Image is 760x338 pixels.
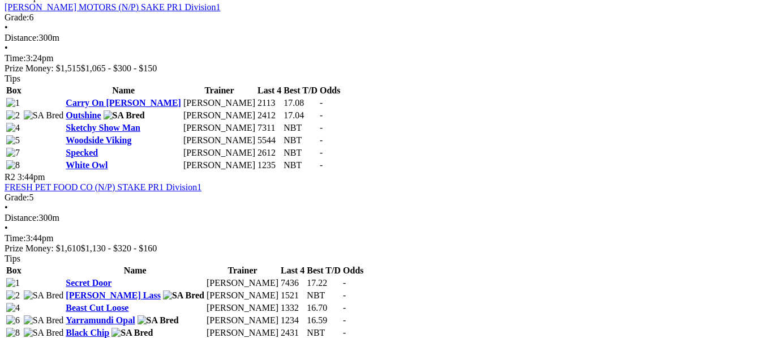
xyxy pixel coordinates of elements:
img: 2 [6,290,20,301]
td: [PERSON_NAME] [183,135,256,146]
span: - [343,278,346,288]
td: NBT [283,147,318,159]
img: SA Bred [111,328,153,338]
div: Prize Money: $1,610 [5,243,755,254]
img: SA Bred [104,110,145,121]
img: SA Bred [24,315,64,326]
a: [PERSON_NAME] MOTORS (N/P) SAKE PR1 Division1 [5,2,221,12]
a: Carry On [PERSON_NAME] [66,98,181,108]
td: [PERSON_NAME] [206,290,279,301]
img: SA Bred [24,328,64,338]
span: - [320,135,323,145]
td: 5544 [257,135,282,146]
img: 2 [6,110,20,121]
a: Beast Cut Loose [66,303,128,313]
td: 16.70 [306,302,341,314]
th: Odds [342,265,364,276]
th: Best T/D [306,265,341,276]
th: Trainer [206,265,279,276]
td: [PERSON_NAME] [206,277,279,289]
td: 17.08 [283,97,318,109]
div: Prize Money: $1,515 [5,63,755,74]
a: [PERSON_NAME] Lass [66,290,161,300]
img: SA Bred [138,315,179,326]
div: 6 [5,12,755,23]
td: NBT [283,135,318,146]
td: NBT [283,122,318,134]
td: [PERSON_NAME] [183,97,256,109]
td: [PERSON_NAME] [183,110,256,121]
td: 16.59 [306,315,341,326]
img: 4 [6,303,20,313]
th: Name [65,265,205,276]
img: SA Bred [24,290,64,301]
th: Trainer [183,85,256,96]
div: 5 [5,192,755,203]
span: - [343,290,346,300]
span: • [5,223,8,233]
td: 17.04 [283,110,318,121]
td: 1234 [280,315,305,326]
span: - [343,315,346,325]
span: - [320,110,323,120]
a: White Owl [66,160,108,170]
td: [PERSON_NAME] [183,122,256,134]
span: Grade: [5,192,29,202]
td: 17.22 [306,277,341,289]
a: Yarramundi Opal [66,315,135,325]
div: 300m [5,213,755,223]
td: 2113 [257,97,282,109]
span: - [343,328,346,337]
span: - [343,303,346,313]
span: - [320,123,323,132]
img: SA Bred [163,290,204,301]
a: Secret Door [66,278,111,288]
span: Tips [5,74,20,83]
td: [PERSON_NAME] [206,302,279,314]
th: Best T/D [283,85,318,96]
span: R2 [5,172,15,182]
div: 3:24pm [5,53,755,63]
a: Woodside Viking [66,135,131,145]
span: 3:44pm [18,172,45,182]
span: - [320,98,323,108]
td: [PERSON_NAME] [183,147,256,159]
a: Black Chip [66,328,109,337]
span: Box [6,266,22,275]
td: 7436 [280,277,305,289]
img: 1 [6,278,20,288]
span: Time: [5,233,26,243]
span: $1,065 - $300 - $150 [81,63,157,73]
td: 1521 [280,290,305,301]
div: 300m [5,33,755,43]
img: 5 [6,135,20,146]
a: FRESH PET FOOD CO (N/P) STAKE PR1 Division1 [5,182,201,192]
a: Specked [66,148,98,157]
a: Outshine [66,110,101,120]
div: 3:44pm [5,233,755,243]
span: Distance: [5,33,38,42]
img: SA Bred [24,110,64,121]
img: 6 [6,315,20,326]
span: Time: [5,53,26,63]
td: 7311 [257,122,282,134]
span: - [320,148,323,157]
th: Last 4 [257,85,282,96]
th: Last 4 [280,265,305,276]
td: 2412 [257,110,282,121]
img: 7 [6,148,20,158]
th: Odds [319,85,341,96]
span: Tips [5,254,20,263]
img: 8 [6,160,20,170]
span: $1,130 - $320 - $160 [81,243,157,253]
img: 1 [6,98,20,108]
td: [PERSON_NAME] [206,315,279,326]
span: Distance: [5,213,38,223]
td: NBT [283,160,318,171]
td: NBT [306,290,341,301]
span: • [5,23,8,32]
td: 1235 [257,160,282,171]
a: Sketchy Show Man [66,123,140,132]
span: - [320,160,323,170]
span: • [5,203,8,212]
